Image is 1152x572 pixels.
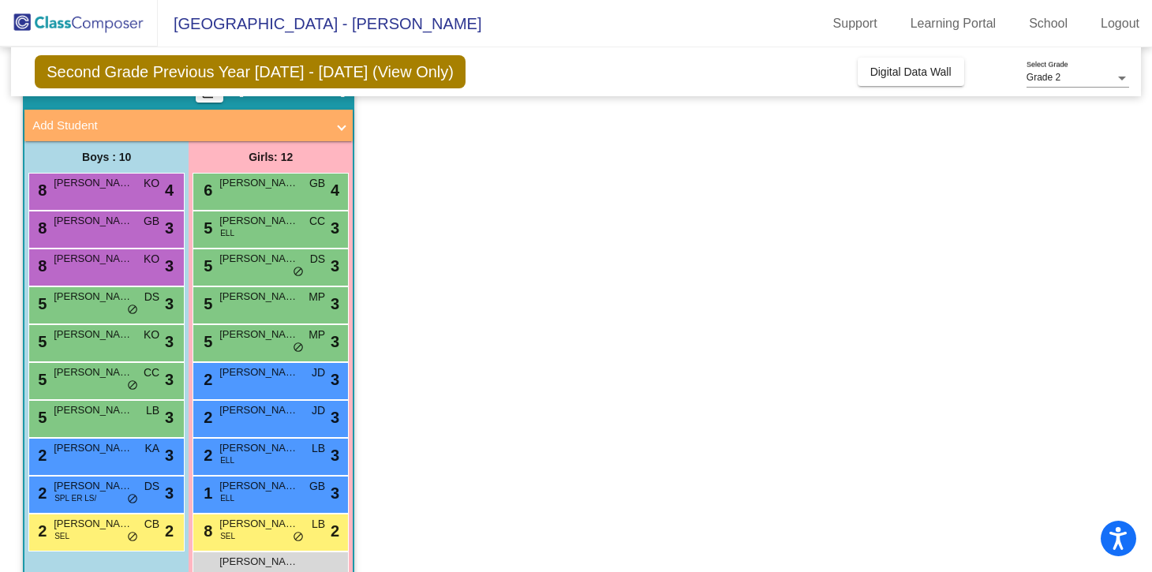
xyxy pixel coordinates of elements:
span: DS [310,251,325,267]
span: ELL [220,454,234,466]
span: [PERSON_NAME] [219,402,298,418]
span: 5 [200,333,212,350]
span: 5 [34,295,47,312]
span: 5 [200,257,212,275]
a: Learning Portal [898,11,1009,36]
span: [PERSON_NAME] [54,365,133,380]
span: CC [309,213,325,230]
span: do_not_disturb_alt [293,531,304,544]
a: School [1016,11,1080,36]
span: JD [312,365,325,381]
span: [PERSON_NAME] [54,440,133,456]
span: [PERSON_NAME] [219,251,298,267]
span: SEL [220,530,235,542]
span: 3 [331,443,339,467]
span: KO [144,251,159,267]
span: 5 [200,219,212,237]
span: GB [309,478,325,495]
span: 5 [34,371,47,388]
span: 5 [34,409,47,426]
span: JD [312,402,325,419]
span: 2 [34,522,47,540]
span: 3 [331,292,339,316]
span: 3 [165,330,174,353]
span: [PERSON_NAME] [PERSON_NAME] [54,251,133,267]
span: [PERSON_NAME] [54,516,133,532]
span: do_not_disturb_alt [127,493,138,506]
span: SEL [54,530,69,542]
span: [PERSON_NAME] [219,554,298,570]
span: Second Grade Previous Year [DATE] - [DATE] (View Only) [35,55,466,88]
span: [PERSON_NAME] [219,478,298,494]
span: [GEOGRAPHIC_DATA] - [PERSON_NAME] [158,11,481,36]
span: 3 [165,216,174,240]
span: 3 [331,481,339,505]
span: [PERSON_NAME] [219,175,298,191]
span: [PERSON_NAME] [219,327,298,342]
span: KO [144,327,159,343]
span: 3 [331,330,339,353]
span: 6 [200,181,212,199]
span: [PERSON_NAME] [219,213,298,229]
span: 5 [34,333,47,350]
span: [PERSON_NAME] [54,402,133,418]
mat-panel-title: Add Student [32,117,326,135]
span: 2 [34,484,47,502]
span: 3 [165,292,174,316]
span: CB [144,516,159,533]
span: 8 [200,522,212,540]
span: 3 [165,254,174,278]
span: DS [144,289,159,305]
span: [PERSON_NAME] [54,289,133,305]
span: Grade 2 [1027,72,1060,83]
span: MP [309,289,325,305]
span: GB [309,175,325,192]
span: 8 [34,219,47,237]
span: 2 [200,409,212,426]
span: 2 [200,447,212,464]
span: 3 [331,254,339,278]
span: [PERSON_NAME] [54,213,133,229]
span: [PERSON_NAME] [219,289,298,305]
span: 8 [34,181,47,199]
span: ELL [220,492,234,504]
span: [PERSON_NAME] [54,327,133,342]
span: ELL [220,227,234,239]
span: [PERSON_NAME] [54,478,133,494]
span: DS [144,478,159,495]
button: Digital Data Wall [858,58,964,86]
span: do_not_disturb_alt [293,342,304,354]
span: 2 [200,371,212,388]
span: 4 [165,178,174,202]
span: 3 [165,368,174,391]
span: KA [145,440,160,457]
span: 5 [200,295,212,312]
span: [PERSON_NAME] [219,516,298,532]
span: CC [144,365,159,381]
span: 3 [165,481,174,505]
span: 3 [165,443,174,467]
span: 2 [34,447,47,464]
mat-expansion-panel-header: Add Student [24,110,353,141]
span: LB [146,402,159,419]
span: KO [144,175,159,192]
span: do_not_disturb_alt [293,266,304,279]
span: 2 [331,519,339,543]
span: 8 [34,257,47,275]
span: [PERSON_NAME] [219,440,298,456]
div: Girls: 12 [189,141,353,173]
span: SPL ER LS/ [54,492,96,504]
button: Print Students Details [196,79,223,103]
span: GB [144,213,159,230]
div: Boys : 10 [24,141,189,173]
span: LB [312,440,325,457]
span: MP [309,327,325,343]
span: 4 [331,178,339,202]
span: Digital Data Wall [870,65,952,78]
a: Logout [1088,11,1152,36]
span: 2 [165,519,174,543]
span: do_not_disturb_alt [127,379,138,392]
span: [PERSON_NAME] [219,365,298,380]
span: 3 [331,406,339,429]
span: 3 [331,216,339,240]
